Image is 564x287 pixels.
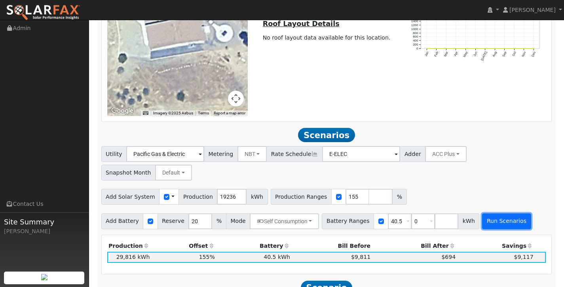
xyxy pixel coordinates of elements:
[455,48,456,49] circle: onclick=""
[416,47,418,51] text: 0
[261,32,392,43] td: No roof layout data available for this location.
[492,51,498,58] text: Aug
[458,213,479,229] span: kWh
[107,252,151,263] td: 29,816 kWh
[453,51,459,57] text: Apr
[155,165,192,181] button: Default
[226,213,250,229] span: Mode
[228,91,244,106] button: Map camera controls
[158,213,189,229] span: Reserve
[484,48,486,49] circle: onclick=""
[109,106,135,116] a: Open this area in Google Maps (opens a new window)
[372,241,457,252] th: Bill After
[480,51,488,61] text: [DATE]
[198,111,209,115] a: Terms (opens in new tab)
[400,146,425,162] span: Adder
[413,35,418,39] text: 600
[502,51,507,58] text: Sep
[475,48,476,49] circle: onclick=""
[413,39,418,43] text: 400
[441,254,456,260] span: $694
[246,189,268,205] span: kWh
[351,254,370,260] span: $9,811
[263,20,340,28] u: Roof Layout Details
[424,51,429,57] text: Jan
[443,51,449,57] text: Mar
[250,213,319,229] button: Self Consumption
[179,189,217,205] span: Production
[524,48,525,49] circle: onclick=""
[392,189,406,205] span: %
[266,146,323,162] span: Rate Schedule
[531,51,536,58] text: Dec
[41,274,47,280] img: retrieve
[199,254,215,260] span: 155%
[463,51,468,58] text: May
[509,7,556,13] span: [PERSON_NAME]
[107,241,151,252] th: Production
[533,48,534,49] circle: onclick=""
[426,48,427,49] circle: onclick=""
[512,51,517,57] text: Oct
[6,4,80,21] img: SolarFax
[514,48,515,49] circle: onclick=""
[204,146,238,162] span: Metering
[494,48,496,49] circle: onclick=""
[436,48,437,49] circle: onclick=""
[126,146,204,162] input: Select a Utility
[322,146,400,162] input: Select a Rate Schedule
[4,227,85,236] div: [PERSON_NAME]
[433,51,439,58] text: Feb
[101,189,160,205] span: Add Solar System
[143,110,148,116] button: Keyboard shortcuts
[413,43,418,47] text: 200
[214,111,245,115] a: Report a map error
[216,252,291,263] td: 40.5 kWh
[482,213,531,229] button: Run Scenarios
[473,51,478,57] text: Jun
[502,243,526,249] span: Savings
[411,24,418,27] text: 1200
[465,48,466,49] circle: onclick=""
[298,128,355,142] span: Scenarios
[411,27,418,31] text: 1000
[411,20,418,23] text: 1400
[514,254,533,260] span: $9,117
[109,106,135,116] img: Google
[101,165,156,181] span: Snapshot Month
[4,217,85,227] span: Site Summary
[446,48,447,49] circle: onclick=""
[322,213,374,229] span: Battery Ranges
[212,213,226,229] span: %
[271,189,332,205] span: Production Ranges
[521,51,527,58] text: Nov
[504,48,505,49] circle: onclick=""
[216,241,291,252] th: Battery
[413,31,418,35] text: 800
[292,241,372,252] th: Bill Before
[101,146,127,162] span: Utility
[425,146,467,162] button: ACC Plus
[237,146,267,162] button: NBT
[101,213,144,229] span: Add Battery
[151,241,216,252] th: Offset
[153,111,193,115] span: Imagery ©2025 Airbus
